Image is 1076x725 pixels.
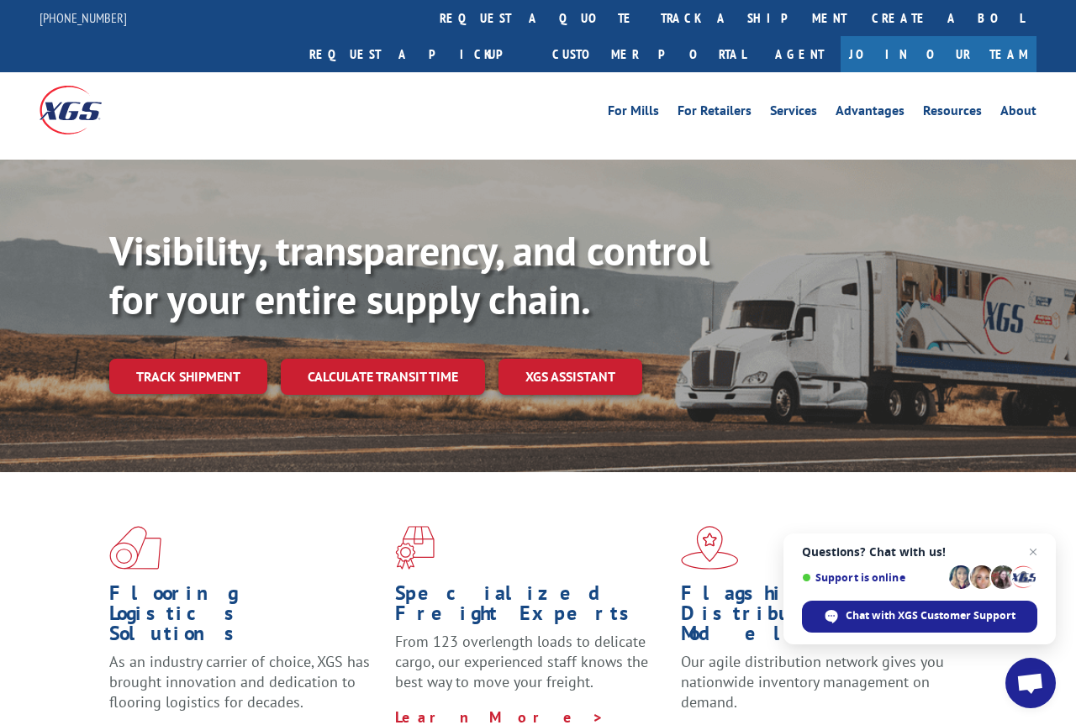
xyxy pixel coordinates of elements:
[498,359,642,395] a: XGS ASSISTANT
[109,359,267,394] a: Track shipment
[681,652,944,712] span: Our agile distribution network gives you nationwide inventory management on demand.
[1023,542,1043,562] span: Close chat
[109,526,161,570] img: xgs-icon-total-supply-chain-intelligence-red
[395,526,435,570] img: xgs-icon-focused-on-flooring-red
[802,545,1037,559] span: Questions? Chat with us!
[109,583,382,652] h1: Flooring Logistics Solutions
[836,104,905,123] a: Advantages
[109,224,709,325] b: Visibility, transparency, and control for your entire supply chain.
[846,608,1015,623] span: Chat with XGS Customer Support
[109,652,370,712] span: As an industry carrier of choice, XGS has brought innovation and dedication to flooring logistics...
[802,571,943,584] span: Support is online
[1005,658,1056,708] div: Open chat
[540,36,758,72] a: Customer Portal
[841,36,1036,72] a: Join Our Team
[681,526,739,570] img: xgs-icon-flagship-distribution-model-red
[281,359,485,395] a: Calculate transit time
[681,583,954,652] h1: Flagship Distribution Model
[923,104,982,123] a: Resources
[297,36,540,72] a: Request a pickup
[395,632,668,707] p: From 123 overlength loads to delicate cargo, our experienced staff knows the best way to move you...
[395,583,668,632] h1: Specialized Freight Experts
[758,36,841,72] a: Agent
[770,104,817,123] a: Services
[1000,104,1036,123] a: About
[608,104,659,123] a: For Mills
[40,9,127,26] a: [PHONE_NUMBER]
[678,104,752,123] a: For Retailers
[802,601,1037,633] div: Chat with XGS Customer Support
